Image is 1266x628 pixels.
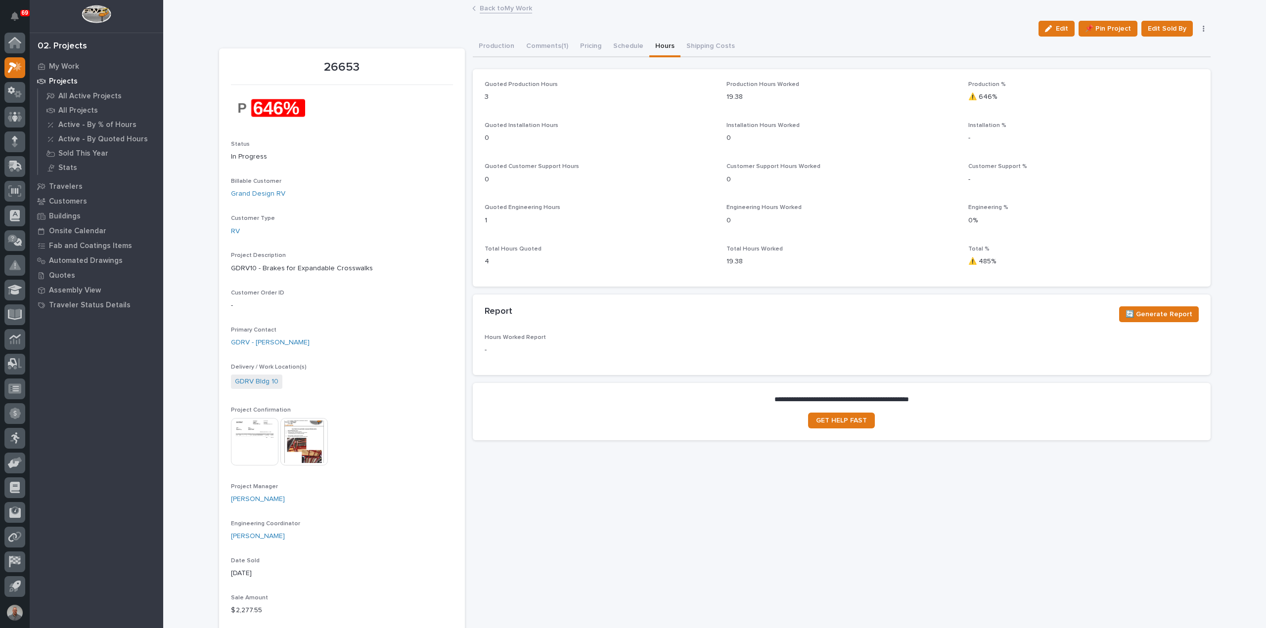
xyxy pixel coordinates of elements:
a: My Work [30,59,163,74]
p: 69 [22,9,28,16]
p: ⚠️ 485% [968,256,1198,267]
span: GET HELP FAST [816,417,867,424]
p: 4 [485,256,715,267]
a: All Projects [38,103,163,117]
span: Engineering % [968,205,1008,210]
p: 0% [968,215,1198,226]
span: Date Sold [231,558,260,564]
button: 🔄 Generate Report [1119,306,1199,322]
img: KK_zYTW74EykAHM3LtnfjOJYzXuRlksA4J0VyNwjVbA [231,91,305,125]
span: Installation Hours Worked [726,123,800,128]
a: [PERSON_NAME] [231,494,285,504]
p: Assembly View [49,286,101,295]
p: 0 [726,174,956,185]
p: Buildings [49,212,81,221]
a: Sold This Year [38,146,163,160]
img: Workspace Logo [82,5,111,23]
p: All Projects [58,106,98,115]
p: Projects [49,77,78,86]
button: Shipping Costs [680,37,741,57]
span: Project Confirmation [231,407,291,413]
span: Total Hours Quoted [485,246,542,252]
p: Sold This Year [58,149,108,158]
p: 19.38 [726,256,956,267]
span: Customer Type [231,215,275,221]
h2: Report [485,306,512,317]
button: Edit [1039,21,1075,37]
p: Stats [58,164,77,172]
a: Back toMy Work [480,2,532,13]
p: Traveler Status Details [49,301,131,310]
span: 📌 Pin Project [1085,23,1131,35]
span: Production % [968,82,1006,87]
span: Customer Order ID [231,290,284,296]
p: 1 [485,215,715,226]
span: Project Manager [231,484,278,490]
a: GDRV - [PERSON_NAME] [231,337,310,348]
a: GET HELP FAST [808,413,875,428]
span: Engineering Hours Worked [726,205,802,210]
p: All Active Projects [58,92,122,101]
span: Quoted Engineering Hours [485,205,560,210]
span: Customer Support Hours Worked [726,164,820,169]
div: 02. Projects [38,41,87,52]
div: Notifications69 [12,12,25,28]
a: All Active Projects [38,89,163,103]
span: Edit Sold By [1148,23,1186,35]
a: Onsite Calendar [30,223,163,238]
span: Primary Contact [231,327,276,333]
p: - [968,133,1198,143]
button: Notifications [4,6,25,27]
a: GDRV Bldg 10 [235,377,278,387]
span: Engineering Coordinator [231,521,300,527]
span: Status [231,141,250,147]
button: users-avatar [4,602,25,623]
p: Active - By Quoted Hours [58,135,148,144]
span: Delivery / Work Location(s) [231,364,307,370]
p: Fab and Coatings Items [49,242,132,251]
a: RV [231,226,240,237]
p: - [231,300,453,311]
p: - [485,345,836,355]
a: Buildings [30,209,163,223]
span: Edit [1056,24,1068,33]
a: Projects [30,74,163,88]
p: In Progress [231,152,453,162]
span: Total % [968,246,990,252]
button: Schedule [607,37,649,57]
span: 🔄 Generate Report [1126,308,1192,320]
button: Comments (1) [520,37,574,57]
p: Customers [49,197,87,206]
p: Quotes [49,271,75,280]
a: Traveler Status Details [30,297,163,312]
button: Hours [649,37,680,57]
button: Edit Sold By [1141,21,1193,37]
a: Stats [38,161,163,174]
p: - [968,174,1198,185]
span: Customer Support % [968,164,1027,169]
p: 0 [726,215,956,226]
p: 0 [485,133,715,143]
a: Assembly View [30,283,163,297]
span: Quoted Installation Hours [485,123,558,128]
span: Project Description [231,252,286,258]
span: Total Hours Worked [726,246,783,252]
p: 26653 [231,60,453,75]
a: Active - By % of Hours [38,118,163,131]
button: Production [473,37,520,57]
a: Automated Drawings [30,253,163,268]
a: Grand Design RV [231,189,285,199]
button: Pricing [574,37,607,57]
a: Quotes [30,268,163,283]
span: Quoted Production Hours [485,82,558,87]
p: ⚠️ 646% [968,92,1198,102]
p: $ 2,277.55 [231,605,453,616]
p: My Work [49,62,79,71]
p: [DATE] [231,568,453,579]
p: 19.38 [726,92,956,102]
a: Travelers [30,179,163,194]
p: 3 [485,92,715,102]
a: Fab and Coatings Items [30,238,163,253]
span: Quoted Customer Support Hours [485,164,579,169]
a: [PERSON_NAME] [231,531,285,542]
